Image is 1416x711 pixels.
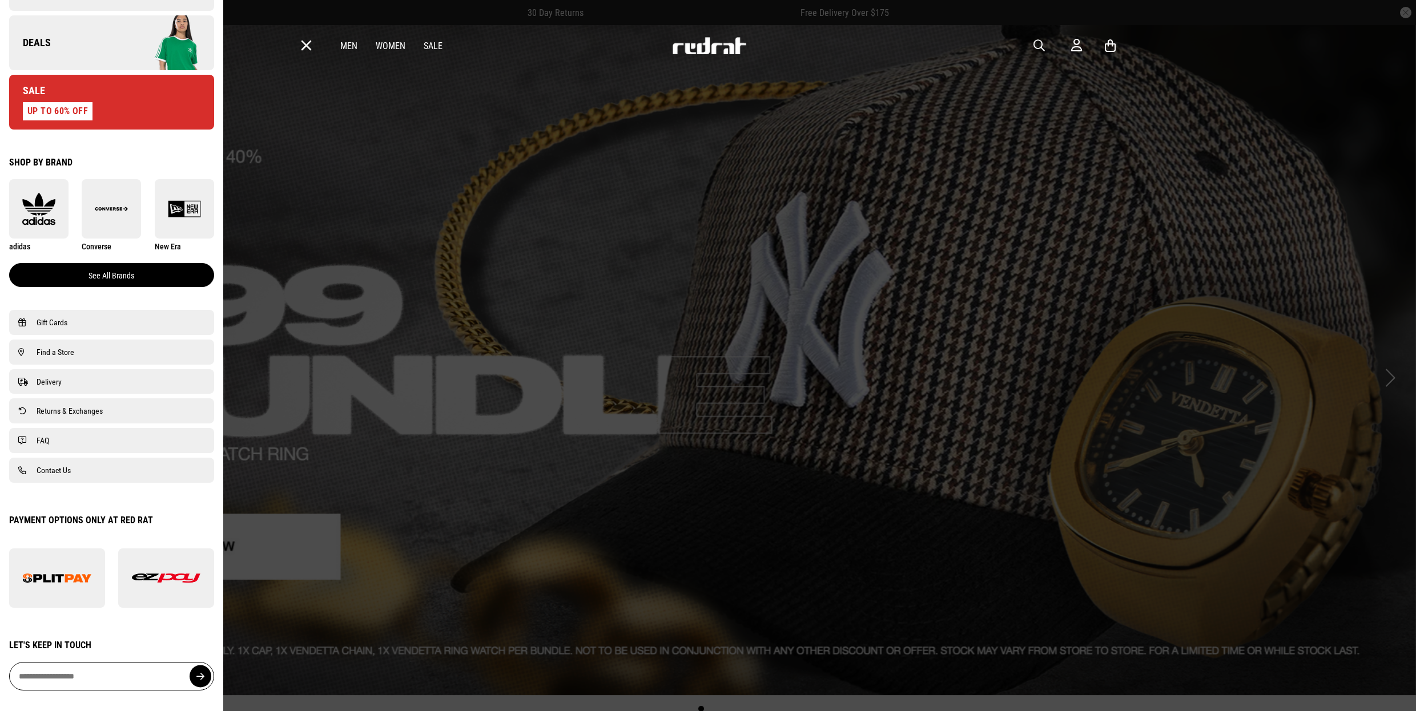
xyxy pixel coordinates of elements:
[9,75,214,130] a: Sale UP TO 60% OFF
[82,242,111,251] span: Converse
[37,434,49,447] span: FAQ
[9,15,214,70] a: Deals Company
[9,640,214,651] div: Let's keep in touch
[18,434,205,447] a: FAQ
[9,5,43,39] button: Open LiveChat chat widget
[37,404,103,418] span: Returns & Exchanges
[37,316,67,329] span: Gift Cards
[340,41,357,51] a: Men
[9,179,69,252] a: adidas adidas
[155,192,214,225] img: New Era
[18,375,205,389] a: Delivery
[37,375,62,389] span: Delivery
[82,192,141,225] img: Converse
[18,404,205,418] a: Returns & Exchanges
[82,179,141,252] a: Converse Converse
[18,316,205,329] a: Gift Cards
[424,41,442,51] a: Sale
[9,263,214,287] a: See all brands
[9,36,51,50] span: Deals
[376,41,405,51] a: Women
[9,192,69,225] img: adidas
[132,573,200,583] img: ezpay
[23,102,92,120] div: UP TO 60% OFF
[9,84,45,98] span: Sale
[9,242,30,251] span: adidas
[9,157,214,168] div: Shop by Brand
[155,242,181,251] span: New Era
[37,345,74,359] span: Find a Store
[18,345,205,359] a: Find a Store
[155,179,214,252] a: New Era New Era
[18,463,205,477] a: Contact Us
[37,463,71,477] span: Contact Us
[23,573,91,583] img: splitpay
[111,14,214,71] img: Company
[9,515,214,526] div: Payment Options Only at Red Rat
[671,37,747,54] img: Redrat logo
